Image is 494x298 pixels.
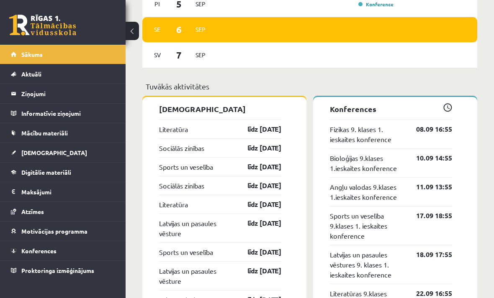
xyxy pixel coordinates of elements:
a: Sports un veselība [159,162,213,172]
legend: Maksājumi [21,182,115,201]
a: līdz [DATE] [233,162,281,172]
a: 08.09 16:55 [404,124,452,134]
span: Konferences [21,247,57,255]
a: Informatīvie ziņojumi [11,104,115,123]
a: Fizikas 9. klases 1. ieskaites konference [330,124,404,144]
span: Se [149,23,166,36]
span: Digitālie materiāli [21,168,71,176]
a: 10.09 14:55 [404,153,452,163]
span: Mācību materiāli [21,129,68,137]
a: [DEMOGRAPHIC_DATA] [11,143,115,162]
span: Sākums [21,51,43,58]
a: līdz [DATE] [233,247,281,257]
a: Literatūra [159,124,188,134]
span: Atzīmes [21,208,44,215]
a: Proktoringa izmēģinājums [11,261,115,280]
legend: Ziņojumi [21,84,115,103]
a: Maksājumi [11,182,115,201]
a: 11.09 13:55 [404,182,452,192]
span: Proktoringa izmēģinājums [21,267,94,274]
a: Latvijas un pasaules vēsture [159,218,233,238]
legend: Informatīvie ziņojumi [21,104,115,123]
span: 6 [166,23,192,36]
p: [DEMOGRAPHIC_DATA] [159,103,281,115]
a: Literatūra [159,199,188,209]
a: Latvijas un pasaules vēsture [159,266,233,286]
a: Aktuāli [11,64,115,84]
span: Sv [149,48,166,61]
a: Sākums [11,45,115,64]
span: [DEMOGRAPHIC_DATA] [21,149,87,156]
a: 18.09 17:55 [404,250,452,260]
a: līdz [DATE] [233,218,281,228]
a: Sports un veselība [159,247,213,257]
a: Sociālās zinības [159,181,204,191]
a: Sports un veselība 9.klases 1. ieskaites konference [330,211,404,241]
a: 17.09 18:55 [404,211,452,221]
span: Aktuāli [21,70,41,78]
a: Konferences [11,241,115,260]
a: Sociālās zinības [159,143,204,153]
a: Latvijas un pasaules vēstures 9. klases 1. ieskaites konference [330,250,404,280]
a: līdz [DATE] [233,266,281,276]
a: Bioloģijas 9.klases 1.ieskaites konference [330,153,404,173]
span: Motivācijas programma [21,227,87,235]
p: Tuvākās aktivitātes [146,81,474,92]
a: Konference [358,1,394,8]
span: Sep [192,48,209,61]
a: Mācību materiāli [11,123,115,143]
a: Motivācijas programma [11,222,115,241]
a: līdz [DATE] [233,124,281,134]
a: līdz [DATE] [233,143,281,153]
a: līdz [DATE] [233,181,281,191]
a: Digitālie materiāli [11,163,115,182]
span: Sep [192,23,209,36]
span: 7 [166,48,192,62]
p: Konferences [330,103,452,115]
a: līdz [DATE] [233,199,281,209]
a: Angļu valodas 9.klases 1.ieskaites konference [330,182,404,202]
a: Ziņojumi [11,84,115,103]
a: Rīgas 1. Tālmācības vidusskola [9,15,76,36]
a: Atzīmes [11,202,115,221]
